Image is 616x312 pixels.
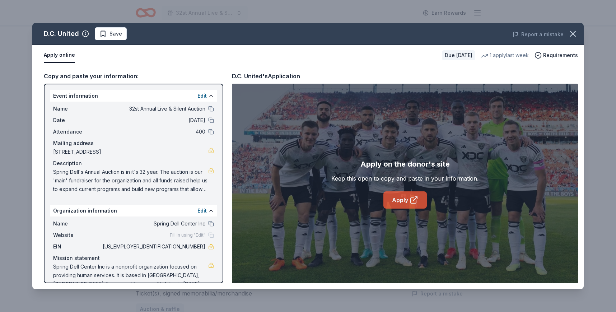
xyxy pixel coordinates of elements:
[53,168,208,194] span: Spring Dell's Annual Auction is in it's 32 year. The auction is our 'main' fundraiser for the org...
[513,30,564,39] button: Report a mistake
[53,219,101,228] span: Name
[53,159,214,168] div: Description
[535,51,578,60] button: Requirements
[197,92,207,100] button: Edit
[53,262,208,288] span: Spring Dell Center Inc is a nonprofit organization focused on providing human services. It is bas...
[331,174,479,183] div: Keep this open to copy and paste in your information.
[543,51,578,60] span: Requirements
[53,127,101,136] span: Attendance
[197,206,207,215] button: Edit
[101,219,205,228] span: Spring Dell Center Inc
[44,48,75,63] button: Apply online
[44,71,223,81] div: Copy and paste your information:
[53,104,101,113] span: Name
[383,191,427,209] a: Apply
[50,205,217,216] div: Organization information
[101,104,205,113] span: 32st Annual Live & Silent Auction
[101,127,205,136] span: 400
[53,116,101,125] span: Date
[101,116,205,125] span: [DATE]
[232,71,300,81] div: D.C. United's Application
[442,50,475,60] div: Due [DATE]
[53,242,101,251] span: EIN
[50,90,217,102] div: Event information
[53,148,208,156] span: [STREET_ADDRESS]
[360,158,450,170] div: Apply on the donor's site
[53,231,101,239] span: Website
[95,27,127,40] button: Save
[53,139,214,148] div: Mailing address
[481,51,529,60] div: 1 apply last week
[44,28,79,39] div: D.C. United
[109,29,122,38] span: Save
[53,254,214,262] div: Mission statement
[101,242,205,251] span: [US_EMPLOYER_IDENTIFICATION_NUMBER]
[170,232,205,238] span: Fill in using "Edit"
